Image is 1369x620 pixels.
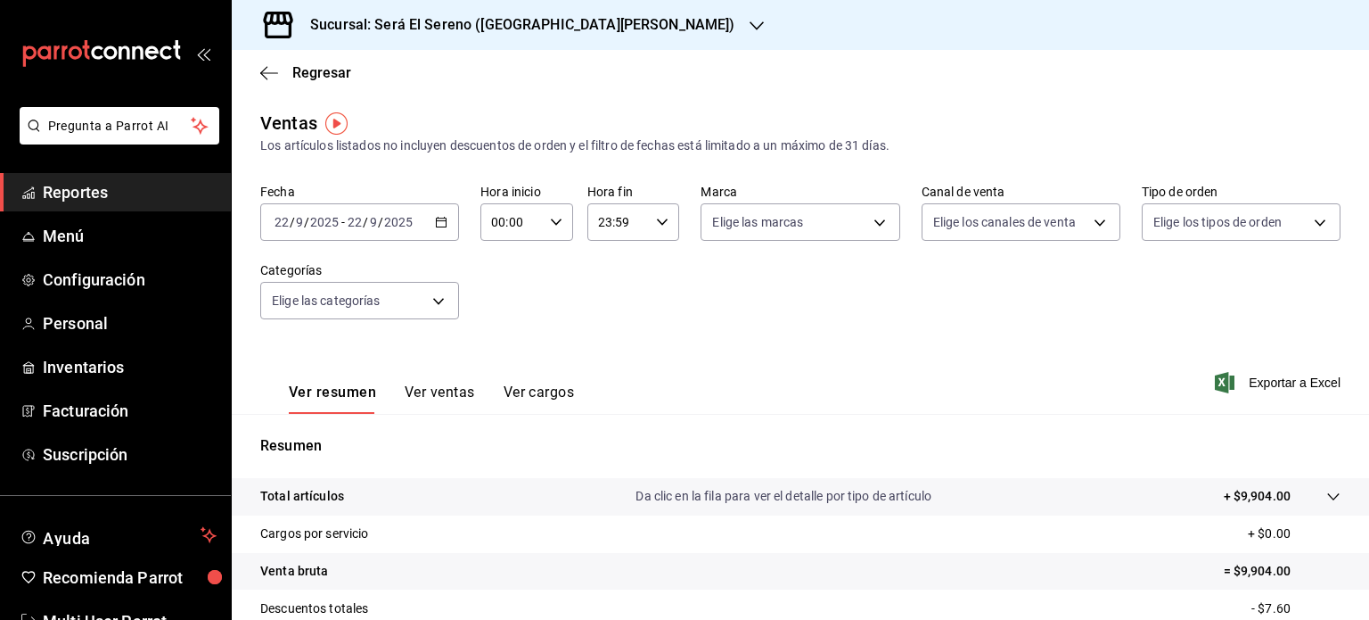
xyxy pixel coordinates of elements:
label: Hora inicio [480,186,573,198]
button: Ver resumen [289,384,376,414]
input: -- [295,215,304,229]
img: Tooltip marker [325,112,348,135]
p: Descuentos totales [260,599,368,618]
p: = $9,904.00 [1224,562,1340,581]
p: Venta bruta [260,562,328,581]
span: Regresar [292,64,351,81]
p: Da clic en la fila para ver el detalle por tipo de artículo [635,487,931,506]
span: Reportes [43,180,217,204]
span: Ayuda [43,525,193,546]
div: Los artículos listados no incluyen descuentos de orden y el filtro de fechas está limitado a un m... [260,136,1340,155]
p: - $7.60 [1251,599,1340,618]
span: Inventarios [43,355,217,379]
span: Elige los canales de venta [933,213,1076,231]
span: Elige los tipos de orden [1153,213,1282,231]
span: / [378,215,383,229]
label: Categorías [260,264,459,277]
input: -- [347,215,363,229]
p: + $9,904.00 [1224,487,1291,506]
h3: Sucursal: Será El Sereno ([GEOGRAPHIC_DATA][PERSON_NAME]) [296,14,735,36]
span: Recomienda Parrot [43,566,217,590]
label: Marca [701,186,899,198]
label: Canal de venta [922,186,1120,198]
button: open_drawer_menu [196,46,210,61]
div: Ventas [260,110,317,136]
input: ---- [383,215,414,229]
span: Suscripción [43,442,217,467]
span: Menú [43,224,217,248]
button: Exportar a Excel [1218,372,1340,393]
label: Fecha [260,186,459,198]
span: Pregunta a Parrot AI [48,117,192,136]
span: / [304,215,309,229]
p: Total artículos [260,487,344,506]
input: ---- [309,215,340,229]
p: Resumen [260,435,1340,457]
p: + $0.00 [1248,525,1340,543]
span: Elige las categorías [272,292,381,310]
input: -- [369,215,378,229]
span: Personal [43,311,217,335]
span: / [363,215,368,229]
button: Regresar [260,64,351,81]
label: Hora fin [587,186,680,198]
span: - [341,215,345,229]
p: Cargos por servicio [260,525,369,543]
span: / [290,215,295,229]
span: Facturación [43,399,217,423]
button: Ver cargos [504,384,575,414]
div: navigation tabs [289,384,574,414]
label: Tipo de orden [1142,186,1340,198]
button: Ver ventas [405,384,475,414]
span: Configuración [43,268,217,292]
button: Pregunta a Parrot AI [20,107,219,145]
span: Elige las marcas [712,213,803,231]
a: Pregunta a Parrot AI [12,129,219,148]
input: -- [274,215,290,229]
